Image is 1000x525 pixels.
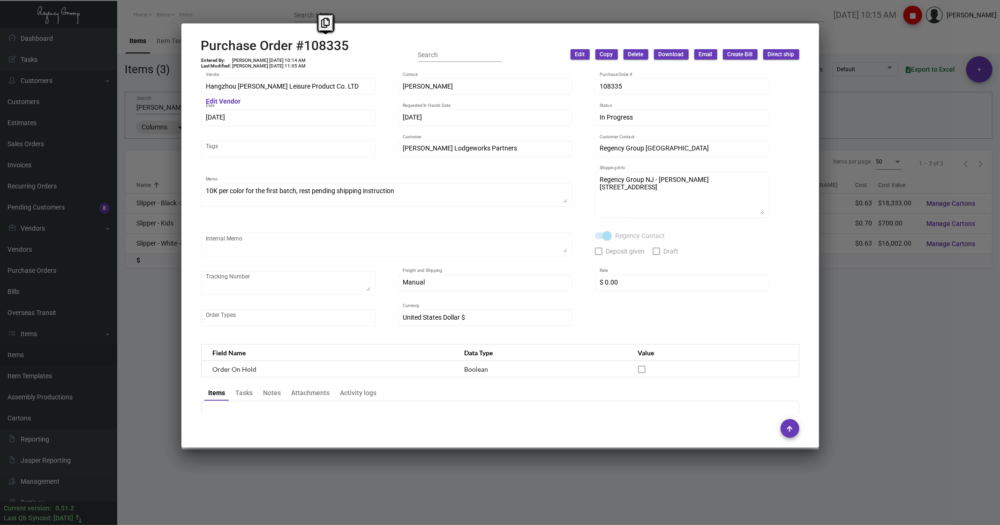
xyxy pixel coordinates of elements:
[232,58,307,63] td: [PERSON_NAME] [DATE] 10:14 AM
[206,98,241,105] mat-hint: Edit Vendor
[455,345,629,361] th: Data Type
[616,230,665,241] span: Regency Contact
[571,49,590,60] button: Edit
[55,503,74,513] div: 0.51.2
[624,49,648,60] button: Delete
[575,51,585,59] span: Edit
[723,49,758,60] button: Create Bill
[208,388,225,398] div: Items
[201,38,349,54] h2: Purchase Order #108335
[595,49,618,60] button: Copy
[728,51,753,59] span: Create Bill
[291,388,330,398] div: Attachments
[699,51,713,59] span: Email
[340,388,376,398] div: Activity logs
[201,63,232,69] td: Last Modified:
[322,18,330,28] i: Copy
[263,388,281,398] div: Notes
[201,345,455,361] th: Field Name
[403,278,425,286] span: Manual
[629,345,799,361] th: Value
[201,58,232,63] td: Entered By:
[763,49,799,60] button: Direct ship
[664,246,679,257] span: Draft
[606,246,645,257] span: Deposit given
[235,388,253,398] div: Tasks
[213,365,257,373] span: Order On Hold
[659,51,684,59] span: Download
[768,51,795,59] span: Direct ship
[600,51,613,59] span: Copy
[694,49,717,60] button: Email
[232,63,307,69] td: [PERSON_NAME] [DATE] 11:05 AM
[4,513,73,523] div: Last Qb Synced: [DATE]
[628,51,644,59] span: Delete
[465,365,489,373] span: Boolean
[600,113,633,121] span: In Progress
[654,49,689,60] button: Download
[4,503,52,513] div: Current version:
